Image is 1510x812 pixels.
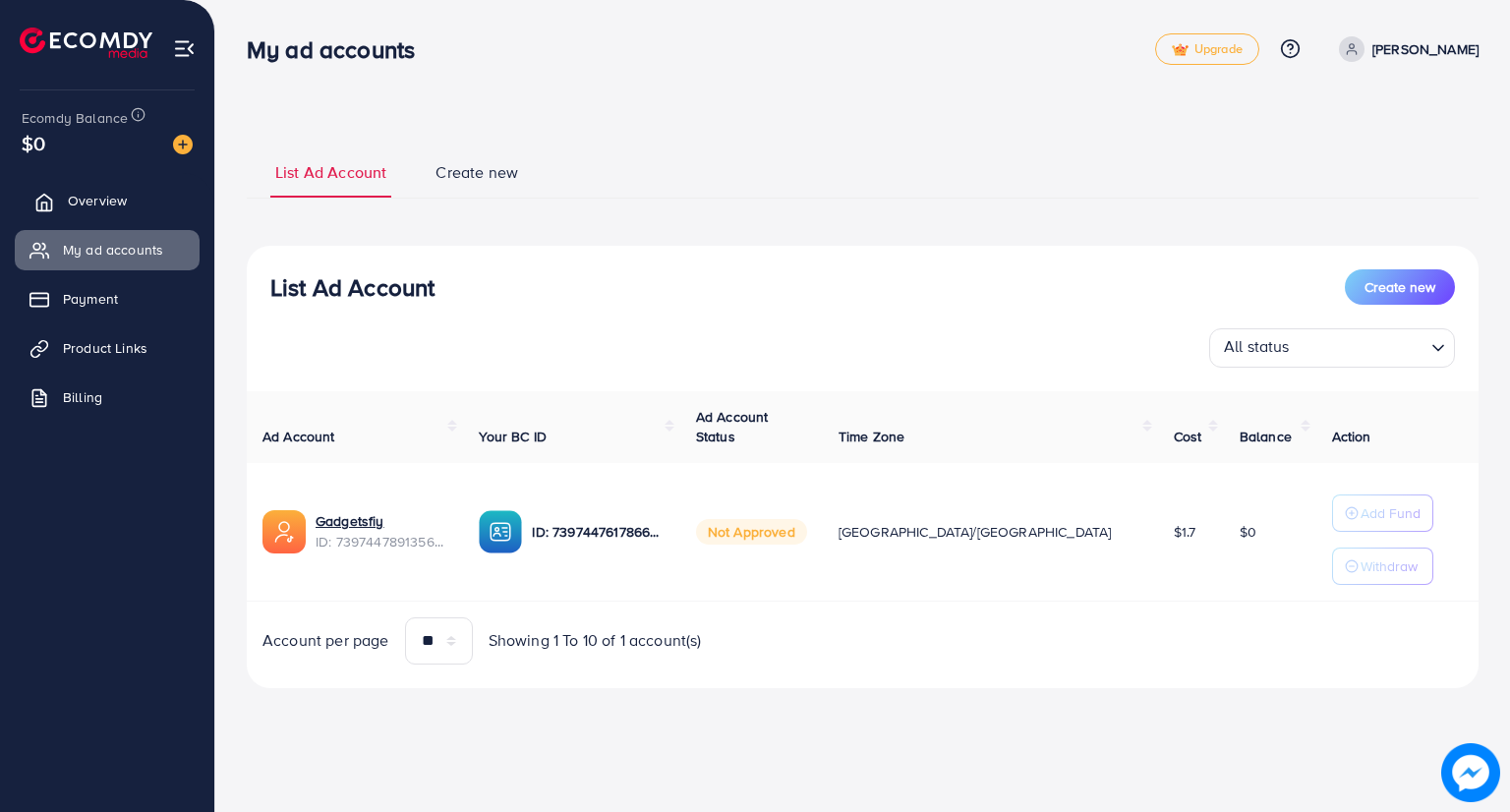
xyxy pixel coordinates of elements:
p: Withdraw [1361,554,1418,578]
span: $1.7 [1174,522,1196,542]
h3: List Ad Account [270,273,435,302]
span: Not Approved [696,519,807,545]
img: menu [173,37,196,60]
a: Overview [15,181,200,220]
span: Time Zone [839,427,904,446]
span: Showing 1 To 10 of 1 account(s) [489,629,702,652]
span: ID: 7397447891356254209 [316,532,447,551]
button: Create new [1345,269,1455,305]
a: Payment [15,279,200,319]
input: Search for option [1296,332,1423,363]
span: Cost [1174,427,1202,446]
p: [PERSON_NAME] [1372,37,1479,61]
div: <span class='underline'>Gadgetsfiy</span></br>7397447891356254209 [316,511,447,551]
button: Withdraw [1332,548,1433,585]
span: Balance [1240,427,1292,446]
span: Create new [436,161,518,184]
a: [PERSON_NAME] [1331,36,1479,62]
img: image [1441,743,1500,802]
img: ic-ads-acc.e4c84228.svg [262,510,306,553]
span: Action [1332,427,1371,446]
span: All status [1220,331,1294,363]
span: Product Links [63,338,147,358]
div: Search for option [1209,328,1455,368]
p: ID: 7397447617866858512 [532,520,664,544]
a: My ad accounts [15,230,200,269]
span: $0 [22,129,45,157]
a: Product Links [15,328,200,368]
img: image [173,135,193,154]
span: [GEOGRAPHIC_DATA]/[GEOGRAPHIC_DATA] [839,522,1112,542]
span: Payment [63,289,118,309]
a: Gadgetsfiy [316,511,447,531]
span: Billing [63,387,102,407]
span: Ad Account Status [696,407,769,446]
span: My ad accounts [63,240,163,260]
p: Add Fund [1361,501,1421,525]
img: tick [1172,43,1189,57]
span: Ad Account [262,427,335,446]
img: logo [20,28,152,58]
img: ic-ba-acc.ded83a64.svg [479,510,522,553]
span: $0 [1240,522,1256,542]
a: Billing [15,377,200,417]
span: Overview [68,191,127,210]
button: Add Fund [1332,494,1433,532]
span: List Ad Account [275,161,386,184]
span: Your BC ID [479,427,547,446]
h3: My ad accounts [247,35,431,64]
span: Upgrade [1172,42,1243,57]
span: Create new [1365,277,1435,297]
span: Account per page [262,629,389,652]
span: Ecomdy Balance [22,108,128,128]
a: tickUpgrade [1155,33,1259,65]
